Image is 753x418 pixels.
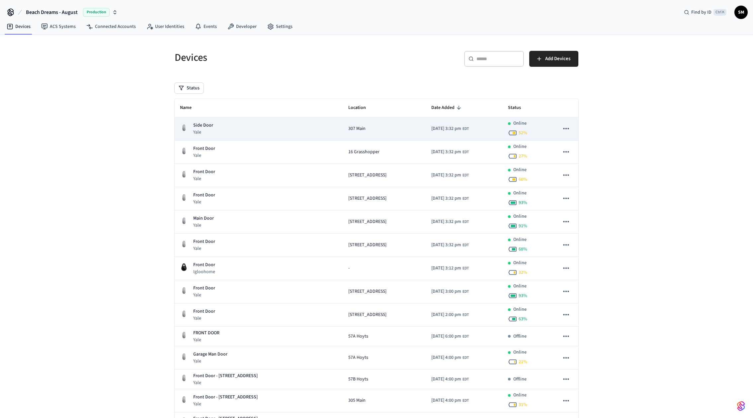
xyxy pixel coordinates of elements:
span: 60 % [519,176,527,183]
span: [STREET_ADDRESS] [348,242,386,249]
p: Yale [193,245,215,252]
span: [DATE] 2:00 pm [431,311,461,318]
span: 57A Hoyts [348,354,368,361]
p: Front Door [193,261,215,268]
div: America/New_York [431,265,469,272]
p: Offline [513,376,527,383]
span: 57A Hoyts [348,333,368,340]
span: EDT [462,376,469,382]
p: Front Door [193,192,215,199]
img: August Wifi Smart Lock 3rd Gen, Silver, Front [180,395,188,403]
div: America/New_York [431,195,469,202]
span: EDT [462,312,469,318]
span: EDT [462,265,469,271]
img: August Wifi Smart Lock 3rd Gen, Silver, Front [180,147,188,155]
img: August Wifi Smart Lock 3rd Gen, Silver, Front [180,124,188,132]
span: 21 % [519,359,527,365]
p: Online [513,260,527,266]
span: [DATE] 3:32 pm [431,172,461,179]
span: [DATE] 3:32 pm [431,242,461,249]
span: - [348,265,350,272]
span: EDT [462,334,469,340]
button: Add Devices [529,51,578,67]
span: [STREET_ADDRESS] [348,172,386,179]
img: August Wifi Smart Lock 3rd Gen, Silver, Front [180,240,188,248]
p: Yale [193,175,215,182]
a: Devices [1,21,36,33]
div: America/New_York [431,376,469,383]
span: 93 % [519,199,527,206]
p: Garage Man Door [193,351,227,358]
span: 63 % [519,316,527,322]
p: Online [513,392,527,399]
span: EDT [462,398,469,404]
p: Front Door - [STREET_ADDRESS] [193,372,258,379]
span: [DATE] 3:32 pm [431,125,461,132]
a: User Identities [141,21,190,33]
span: [DATE] 3:32 pm [431,195,461,202]
div: America/New_York [431,172,469,179]
p: Yale [193,152,215,159]
div: America/New_York [431,333,469,340]
span: [DATE] 3:00 pm [431,288,461,295]
button: Status [175,83,204,93]
p: Front Door - [STREET_ADDRESS] [193,394,258,401]
p: Main Door [193,215,214,222]
p: FRONT DOOR [193,330,219,337]
span: Date Added [431,103,463,113]
div: America/New_York [431,288,469,295]
span: EDT [462,219,469,225]
img: August Wifi Smart Lock 3rd Gen, Silver, Front [180,353,188,361]
p: Yale [193,129,213,136]
p: Online [513,143,527,150]
span: Add Devices [545,54,570,63]
span: [DATE] 4:00 pm [431,354,461,361]
p: Yale [193,199,215,205]
p: Yale [193,401,258,407]
span: Name [180,103,200,113]
span: Location [348,103,375,113]
span: EDT [462,355,469,361]
p: Front Door [193,145,215,152]
p: Online [513,236,527,243]
span: [STREET_ADDRESS] [348,311,386,318]
p: Offline [513,333,527,340]
span: 93 % [519,292,527,299]
span: EDT [462,196,469,202]
p: Online [513,283,527,290]
span: [STREET_ADDRESS] [348,288,386,295]
span: [STREET_ADDRESS] [348,218,386,225]
button: SM [734,6,748,19]
span: EDT [462,149,469,155]
a: Connected Accounts [81,21,141,33]
img: August Wifi Smart Lock 3rd Gen, Silver, Front [180,170,188,178]
p: Yale [193,222,214,229]
span: 31 % [519,401,527,408]
p: Online [513,213,527,220]
p: Igloohome [193,268,215,275]
p: Online [513,306,527,313]
p: Yale [193,358,227,365]
p: Front Door [193,285,215,292]
img: August Wifi Smart Lock 3rd Gen, Silver, Front [180,310,188,318]
span: EDT [462,126,469,132]
span: [DATE] 3:32 pm [431,149,461,156]
span: 57B Hoyts [348,376,368,383]
span: SM [735,6,747,18]
a: ACS Systems [36,21,81,33]
p: Yale [193,337,219,343]
div: America/New_York [431,354,469,361]
span: [DATE] 3:12 pm [431,265,461,272]
span: EDT [462,242,469,248]
span: Status [508,103,530,113]
span: [DATE] 4:00 pm [431,397,461,404]
img: August Wifi Smart Lock 3rd Gen, Silver, Front [180,331,188,339]
span: 307 Main [348,125,366,132]
span: 52 % [519,130,527,136]
p: Yale [193,315,215,322]
p: Yale [193,379,258,386]
img: August Wifi Smart Lock 3rd Gen, Silver, Front [180,217,188,225]
p: Online [513,349,527,356]
span: [STREET_ADDRESS] [348,195,386,202]
span: 91 % [519,223,527,229]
